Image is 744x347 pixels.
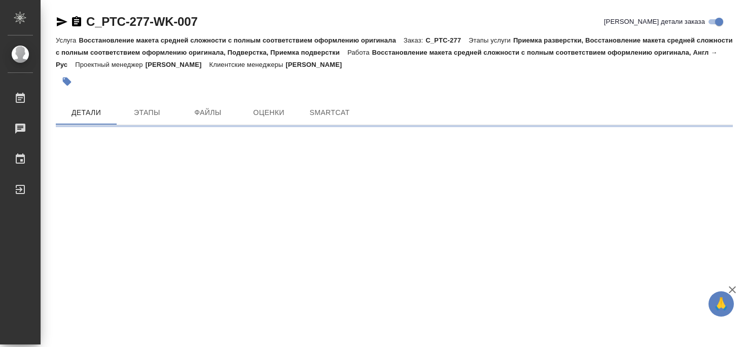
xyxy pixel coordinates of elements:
p: Этапы услуги [469,36,513,44]
p: [PERSON_NAME] [146,61,209,68]
p: Заказ: [404,36,426,44]
span: Этапы [123,106,171,119]
button: Скопировать ссылку [70,16,83,28]
button: 🙏 [708,291,734,317]
p: Проектный менеджер [75,61,145,68]
p: Работа [347,49,372,56]
p: Восстановление макета средней сложности с полным соответствием оформлению оригинала, Англ → Рус [56,49,717,68]
span: SmartCat [305,106,354,119]
span: [PERSON_NAME] детали заказа [604,17,705,27]
span: 🙏 [713,293,730,315]
p: C_PTC-277 [426,36,469,44]
span: Файлы [184,106,232,119]
p: Клиентские менеджеры [209,61,286,68]
p: Услуга [56,36,79,44]
p: Восстановление макета средней сложности с полным соответствием оформлению оригинала [79,36,403,44]
button: Добавить тэг [56,70,78,93]
button: Скопировать ссылку для ЯМессенджера [56,16,68,28]
span: Детали [62,106,111,119]
span: Оценки [244,106,293,119]
a: C_PTC-277-WK-007 [86,15,198,28]
p: [PERSON_NAME] [286,61,349,68]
